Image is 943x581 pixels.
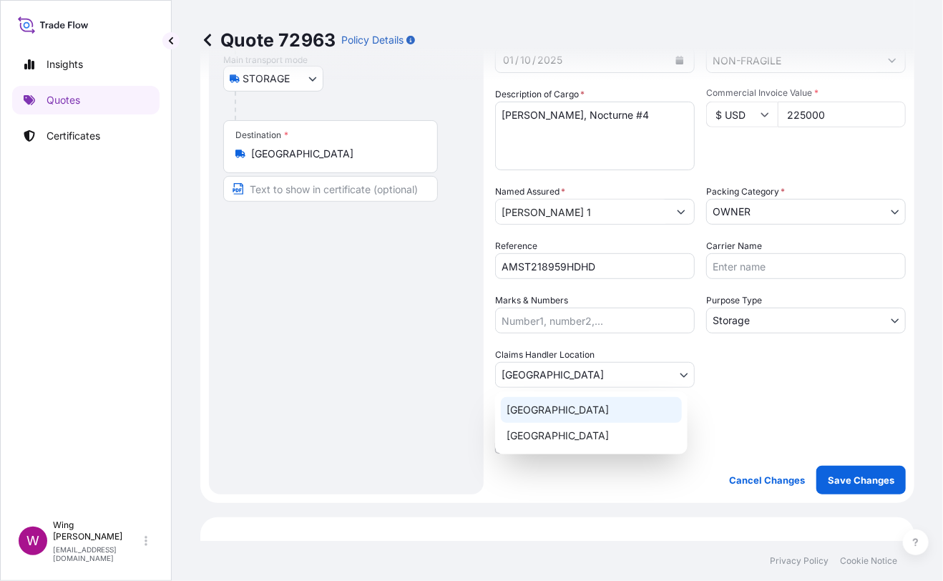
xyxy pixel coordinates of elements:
span: Purpose Type [706,293,762,308]
p: Cancel Changes [729,473,805,487]
div: [GEOGRAPHIC_DATA] [501,397,682,423]
p: Letter of Credit [495,416,906,428]
span: OWNER [713,205,751,219]
label: Carrier Name [706,239,762,253]
p: Save Changes [828,473,894,487]
span: Commercial Invoice Value [706,87,906,99]
button: Storage [706,308,906,333]
label: Marks & Numbers [495,293,568,308]
button: OWNER [706,199,906,225]
textarea: [PERSON_NAME], Nocturne #4 [495,102,695,170]
button: Cancel Changes [718,466,816,494]
a: Privacy Policy [770,555,829,567]
label: Description of Cargo [495,87,585,102]
p: Policy Details [341,33,404,47]
input: Destination [251,147,420,161]
a: Certificates [12,122,160,150]
span: Claims Handler Location [495,348,595,362]
span: Packing Category [706,185,785,199]
p: Wing [PERSON_NAME] [53,519,142,542]
button: Save Changes [816,466,906,494]
input: Your internal reference [495,253,695,279]
input: Full name [496,199,668,225]
label: Named Assured [495,185,565,199]
button: Show suggestions [668,199,694,225]
p: Insights [47,57,83,72]
input: Text to appear on certificate [223,176,438,202]
input: Number1, number2,... [495,308,695,333]
span: [GEOGRAPHIC_DATA] [502,368,604,382]
input: Type amount [778,102,906,127]
a: Quotes [12,86,160,114]
div: [GEOGRAPHIC_DATA] [501,423,682,449]
a: Insights [12,50,160,79]
p: Certificates [47,129,100,143]
button: [GEOGRAPHIC_DATA] [495,362,695,388]
div: Destination [235,130,288,141]
p: Quote 72963 [200,29,336,52]
span: Storage [713,313,750,328]
p: [EMAIL_ADDRESS][DOMAIN_NAME] [53,545,142,562]
span: W [26,534,39,548]
label: Reference [495,239,537,253]
input: Enter name [706,253,906,279]
p: Quotes [47,93,80,107]
a: Cookie Notice [840,555,897,567]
